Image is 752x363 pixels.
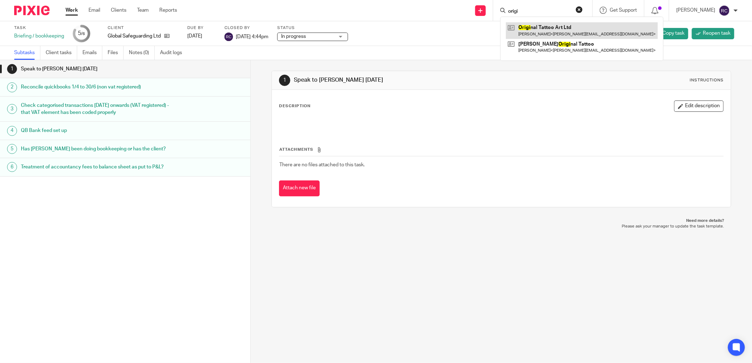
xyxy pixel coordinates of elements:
[690,77,724,83] div: Instructions
[279,218,724,224] p: Need more details?
[7,162,17,172] div: 6
[703,30,730,37] span: Reopen task
[82,46,102,60] a: Emails
[651,28,688,39] a: Copy task
[21,64,169,74] h1: Speak to [PERSON_NAME] [DATE]
[14,46,40,60] a: Subtasks
[279,75,290,86] div: 1
[236,34,268,39] span: [DATE] 4:44pm
[610,8,637,13] span: Get Support
[279,180,320,196] button: Attach new file
[277,25,348,31] label: Status
[46,46,77,60] a: Client tasks
[279,162,365,167] span: There are no files attached to this task.
[137,7,149,14] a: Team
[7,104,17,114] div: 3
[89,7,100,14] a: Email
[78,29,85,38] div: 5
[7,144,17,154] div: 5
[65,7,78,14] a: Work
[108,46,124,60] a: Files
[21,162,169,172] h1: Treatment of accountancy fees to balance sheet as put to P&L?
[676,7,715,14] p: [PERSON_NAME]
[224,25,268,31] label: Closed by
[14,6,50,15] img: Pixie
[674,100,724,112] button: Edit description
[111,7,126,14] a: Clients
[719,5,730,16] img: svg%3E
[279,224,724,229] p: Please ask your manager to update the task template.
[160,46,187,60] a: Audit logs
[21,144,169,154] h1: Has [PERSON_NAME] been doing bookkeeping or has the client?
[294,76,517,84] h1: Speak to [PERSON_NAME] [DATE]
[21,100,169,118] h1: Check categorised transactions [DATE] onwards (VAT registered) - that VAT element has been coded ...
[281,34,306,39] span: In progress
[279,148,313,151] span: Attachments
[187,25,216,31] label: Due by
[7,64,17,74] div: 1
[7,82,17,92] div: 2
[108,25,178,31] label: Client
[187,33,216,40] div: [DATE]
[21,125,169,136] h1: QB Bank feed set up
[14,33,64,40] div: Briefing / bookkeeping
[21,82,169,92] h1: Reconcile quickbooks 1/4 to 30/6 (non vat registered)
[108,33,161,40] p: Global Safeguarding Ltd
[224,33,233,41] img: svg%3E
[576,6,583,13] button: Clear
[14,25,64,31] label: Task
[507,8,571,15] input: Search
[159,7,177,14] a: Reports
[129,46,155,60] a: Notes (0)
[81,32,85,36] small: /6
[662,30,684,37] span: Copy task
[7,126,17,136] div: 4
[279,103,311,109] p: Description
[692,28,734,39] a: Reopen task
